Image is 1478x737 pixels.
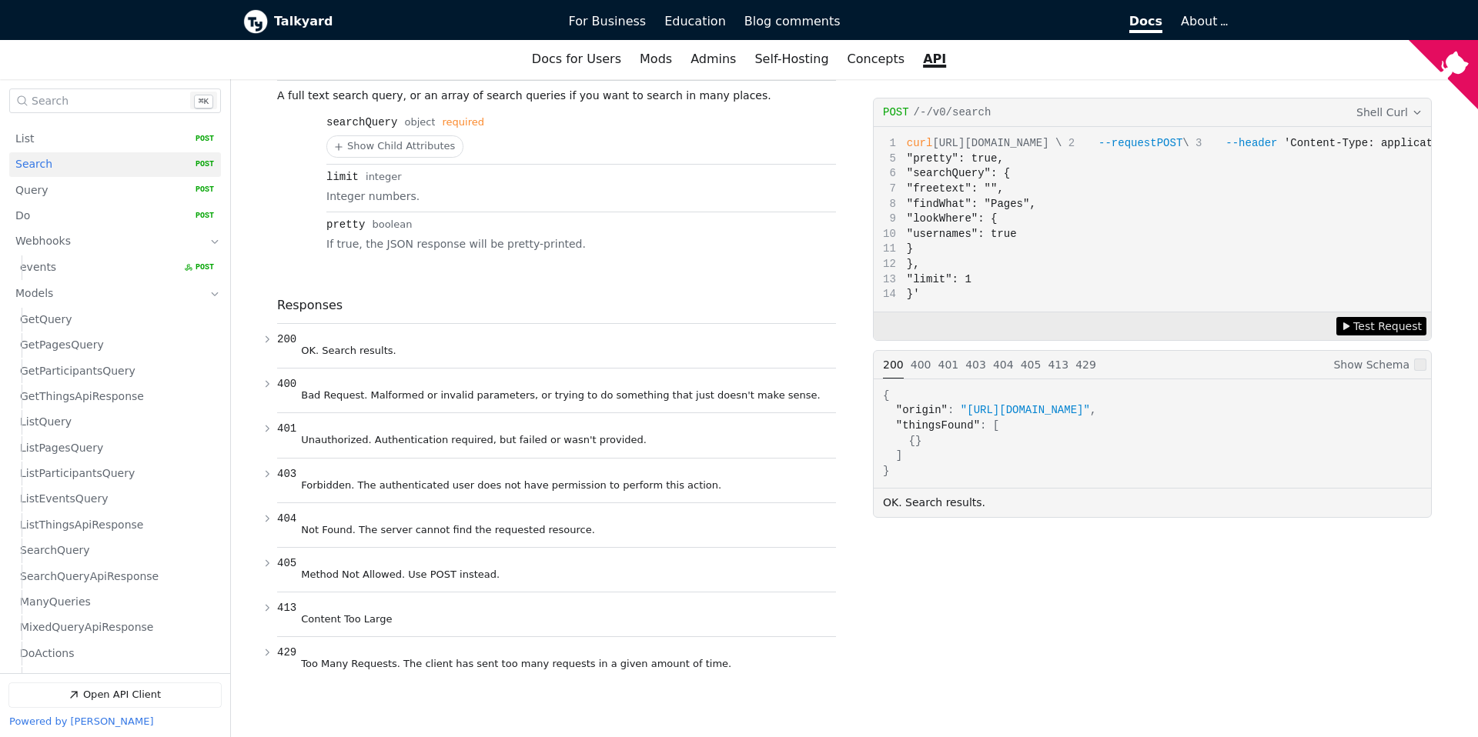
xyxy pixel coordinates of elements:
a: DoActions [20,642,214,665]
button: 400 Bad Request. Malformed or invalid parameters, or trying to do something that just doesn't mak... [277,368,836,412]
span: Shell Curl [1356,104,1408,121]
p: Action [20,672,54,686]
span: , [1090,405,1096,417]
a: ListParticipantsQuery [20,462,214,485]
span: [URL][DOMAIN_NAME] \ [883,138,1062,150]
p: ListThingsApiResponse [20,518,143,532]
span: 403 [277,468,296,480]
span: { [909,435,915,447]
span: \ [1062,138,1189,150]
p: If true, the JSON response will be pretty-printed. [326,235,836,253]
span: "[URL][DOMAIN_NAME]" [961,405,1090,417]
p: Content Too Large [301,611,831,627]
p: ManyQueries [20,595,91,609]
button: Show Child Attributes [327,136,463,157]
a: GetParticipantsQuery [20,359,214,383]
div: limit [326,171,359,183]
p: SearchQueryApiResponse [20,569,159,584]
span: POST [184,134,214,145]
p: Models [15,286,53,301]
a: Talkyard logoTalkyard [243,9,547,34]
a: ListQuery [20,411,214,435]
p: events [20,261,56,275]
p: MixedQueryApiResponse [20,621,153,635]
p: Do [15,208,30,223]
span: : [980,419,986,432]
a: Query POST [15,178,214,202]
span: } [915,435,921,447]
p: OK. Search results. [301,342,831,358]
a: API [914,46,955,72]
span: For Business [569,14,647,28]
span: --header [1226,138,1277,150]
button: 200 OK. Search results. [277,324,836,368]
span: 413 [1048,358,1068,371]
span: integer [366,172,402,183]
div: searchQuery [326,116,397,128]
a: Models [15,282,193,306]
p: DoActions [20,646,75,661]
img: Talkyard logo [243,9,268,34]
span: "lookWhere": { [907,212,998,225]
a: Concepts [838,46,915,72]
span: 403 [965,358,986,371]
a: events POST [20,256,214,280]
a: SearchQuery [20,539,214,562]
div: required [442,117,483,128]
p: Method Not Allowed. Use POST instead. [301,566,831,582]
p: GetThingsApiResponse [20,389,144,404]
a: GetThingsApiResponse [20,385,214,409]
section: Example Responses [873,350,1432,518]
a: Blog comments [735,8,850,35]
a: List POST [15,127,214,151]
p: Bad Request. Malformed or invalid parameters, or trying to do something that just doesn't make se... [301,387,831,403]
p: GetPagesQuery [20,338,104,352]
a: Search POST [15,153,214,177]
span: curl [907,138,933,150]
p: SearchQuery [20,543,90,558]
p: Query [15,183,48,198]
div: pretty [326,218,365,231]
a: For Business [560,8,656,35]
a: ListEventsQuery [20,488,214,512]
label: Show Schema [1329,351,1431,379]
a: Mods [630,46,681,72]
span: 400 [911,358,931,371]
p: Search [15,158,52,172]
a: MixedQueryApiResponse [20,616,214,640]
span: ⌘ [199,98,204,107]
span: "thingsFound" [896,419,980,432]
a: Webhooks [15,230,193,255]
span: POST [184,262,214,273]
span: 401 [277,422,296,435]
span: 404 [277,512,296,525]
a: ListPagesQuery [20,436,214,460]
p: OK. Search results. [883,495,985,512]
p: Integer numbers. [326,188,836,205]
a: Self-Hosting [745,46,838,72]
p: ListEventsQuery [20,492,108,507]
a: GetQuery [20,308,214,332]
a: Action [20,667,214,691]
a: About [1181,14,1226,28]
a: ListThingsApiResponse [20,513,214,537]
span: post [883,107,909,119]
a: GetPagesQuery [20,333,214,357]
button: 429 Too Many Requests. The client has sent too many requests in a given amount of time. [277,637,836,681]
span: POST [184,159,214,170]
p: ListPagesQuery [20,441,103,455]
span: } [883,465,889,477]
span: }, [907,258,920,270]
b: Talkyard [274,12,547,32]
a: SearchQueryApiResponse [20,565,214,589]
span: 429 [1075,358,1096,371]
span: : [948,405,954,417]
span: "pretty": true, [907,152,1004,165]
span: --request [1098,138,1182,150]
a: Docs for Users [523,46,630,72]
button: 413 Content Too Large [277,592,836,636]
button: Test Request [1336,317,1426,335]
span: Search [32,95,69,107]
p: Webhooks [15,235,71,249]
p: GetParticipantsQuery [20,364,135,379]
